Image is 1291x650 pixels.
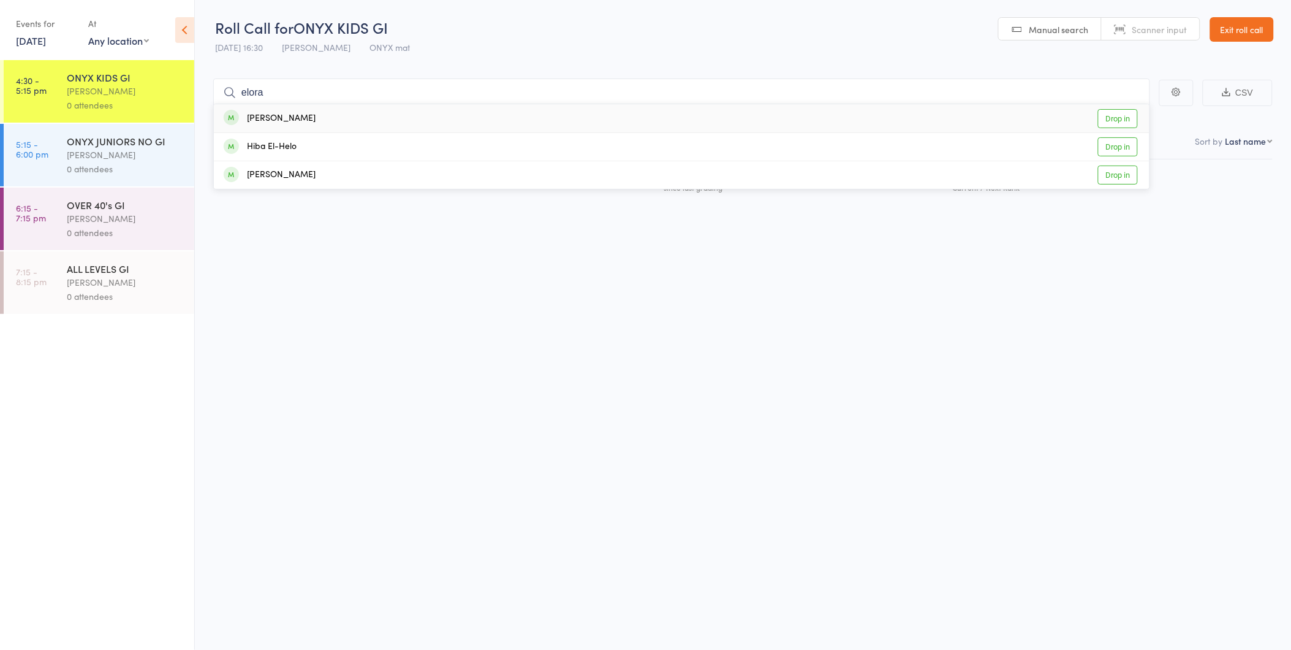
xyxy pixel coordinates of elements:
[67,134,184,148] div: ONYX JUNIORS NO GI
[67,275,184,289] div: [PERSON_NAME]
[4,60,194,123] a: 4:30 -5:15 pmONYX KIDS GI[PERSON_NAME]0 attendees
[4,251,194,314] a: 7:15 -8:15 pmALL LEVELS GI[PERSON_NAME]0 attendees
[67,148,184,162] div: [PERSON_NAME]
[16,139,48,159] time: 5:15 - 6:00 pm
[1098,137,1138,156] a: Drop in
[1098,166,1138,185] a: Drop in
[88,13,149,34] div: At
[293,17,388,37] span: ONYX KIDS GI
[953,183,1268,191] div: Current / Next Rank
[1195,135,1223,147] label: Sort by
[213,78,1150,107] input: Search by name
[1098,109,1138,128] a: Drop in
[215,41,263,53] span: [DATE] 16:30
[67,198,184,212] div: OVER 40's GI
[67,226,184,240] div: 0 attendees
[224,140,297,154] div: Hiba El-Helo
[16,203,46,223] time: 6:15 - 7:15 pm
[16,34,46,47] a: [DATE]
[224,112,316,126] div: [PERSON_NAME]
[88,34,149,47] div: Any location
[4,124,194,186] a: 5:15 -6:00 pmONYX JUNIORS NO GI[PERSON_NAME]0 attendees
[1132,23,1187,36] span: Scanner input
[664,183,943,191] div: since last grading
[67,162,184,176] div: 0 attendees
[1203,80,1273,106] button: CSV
[67,212,184,226] div: [PERSON_NAME]
[282,41,350,53] span: [PERSON_NAME]
[67,98,184,112] div: 0 attendees
[67,71,184,84] div: ONYX KIDS GI
[16,75,47,95] time: 4:30 - 5:15 pm
[4,188,194,250] a: 6:15 -7:15 pmOVER 40's GI[PERSON_NAME]0 attendees
[67,289,184,304] div: 0 attendees
[1029,23,1089,36] span: Manual search
[215,17,293,37] span: Roll Call for
[16,13,76,34] div: Events for
[67,262,184,275] div: ALL LEVELS GI
[369,41,410,53] span: ONYX mat
[1210,17,1274,42] a: Exit roll call
[224,168,316,182] div: [PERSON_NAME]
[1225,135,1266,147] div: Last name
[16,267,47,286] time: 7:15 - 8:15 pm
[67,84,184,98] div: [PERSON_NAME]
